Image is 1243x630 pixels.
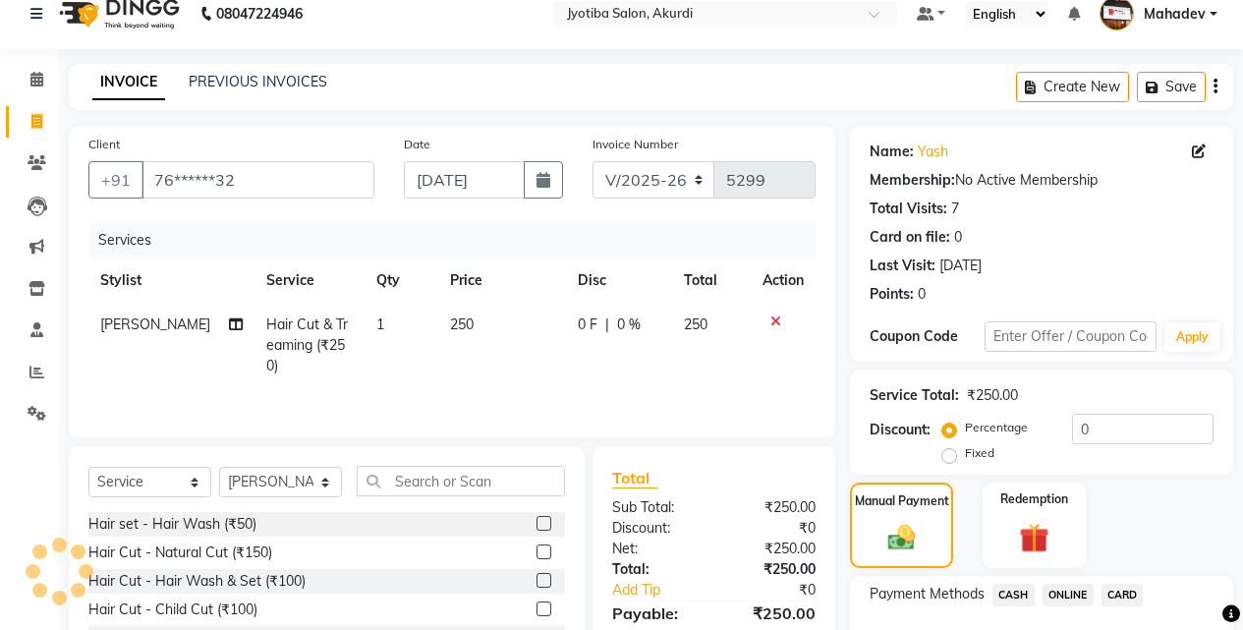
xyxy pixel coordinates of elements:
[918,142,948,162] a: Yash
[1137,72,1206,102] button: Save
[450,315,474,333] span: 250
[597,539,714,559] div: Net:
[88,543,272,563] div: Hair Cut - Natural Cut (₹150)
[870,170,955,191] div: Membership:
[870,420,931,440] div: Discount:
[254,258,365,303] th: Service
[965,419,1028,436] label: Percentage
[713,518,830,539] div: ₹0
[617,315,641,335] span: 0 %
[713,539,830,559] div: ₹250.00
[870,142,914,162] div: Name:
[566,258,672,303] th: Disc
[965,444,994,462] label: Fixed
[365,258,438,303] th: Qty
[870,227,950,248] div: Card on file:
[1102,584,1144,606] span: CARD
[189,73,327,90] a: PREVIOUS INVOICES
[672,258,751,303] th: Total
[597,497,714,518] div: Sub Total:
[870,256,935,276] div: Last Visit:
[1010,520,1058,556] img: _gift.svg
[597,601,714,625] div: Payable:
[90,222,830,258] div: Services
[597,559,714,580] div: Total:
[1144,4,1206,25] span: Mahadev
[713,601,830,625] div: ₹250.00
[141,161,374,199] input: Search by Name/Mobile/Email/Code
[88,161,143,199] button: +91
[612,468,657,488] span: Total
[605,315,609,335] span: |
[751,258,816,303] th: Action
[438,258,566,303] th: Price
[954,227,962,248] div: 0
[870,584,985,604] span: Payment Methods
[992,584,1035,606] span: CASH
[967,385,1018,406] div: ₹250.00
[855,492,949,510] label: Manual Payment
[266,315,348,374] span: Hair Cut & Treaming (₹250)
[870,199,947,219] div: Total Visits:
[870,284,914,305] div: Points:
[1016,72,1129,102] button: Create New
[88,258,254,303] th: Stylist
[733,580,830,601] div: ₹0
[879,522,925,553] img: _cash.svg
[870,326,985,347] div: Coupon Code
[357,466,565,496] input: Search or Scan
[376,315,384,333] span: 1
[951,199,959,219] div: 7
[88,600,257,620] div: Hair Cut - Child Cut (₹100)
[404,136,430,153] label: Date
[593,136,678,153] label: Invoice Number
[870,170,1214,191] div: No Active Membership
[100,315,210,333] span: [PERSON_NAME]
[88,136,120,153] label: Client
[1043,584,1094,606] span: ONLINE
[92,65,165,100] a: INVOICE
[939,256,982,276] div: [DATE]
[985,321,1157,352] input: Enter Offer / Coupon Code
[88,514,256,535] div: Hair set - Hair Wash (₹50)
[88,571,306,592] div: Hair Cut - Hair Wash & Set (₹100)
[1164,322,1220,352] button: Apply
[1000,490,1068,508] label: Redemption
[597,580,733,601] a: Add Tip
[918,284,926,305] div: 0
[713,497,830,518] div: ₹250.00
[578,315,597,335] span: 0 F
[713,559,830,580] div: ₹250.00
[870,385,959,406] div: Service Total:
[684,315,707,333] span: 250
[597,518,714,539] div: Discount:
